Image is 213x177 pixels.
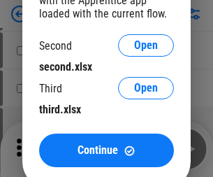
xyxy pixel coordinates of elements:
[134,40,158,51] span: Open
[39,134,174,167] button: ContinueContinue
[39,103,174,116] div: third.xlsx
[39,60,174,73] div: second.xlsx
[124,145,135,157] img: Continue
[118,34,174,57] button: Open
[39,82,62,95] div: Third
[134,83,158,94] span: Open
[78,145,118,156] span: Continue
[118,77,174,99] button: Open
[39,39,72,52] div: Second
